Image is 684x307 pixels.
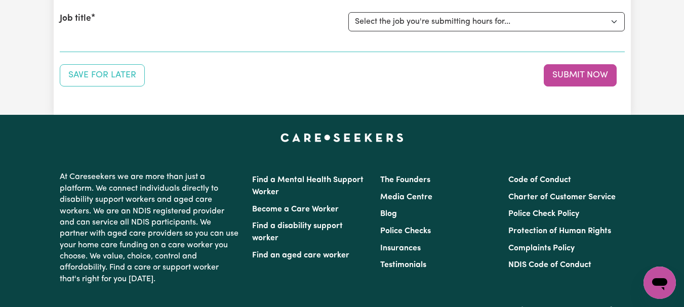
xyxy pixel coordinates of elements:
[508,193,616,201] a: Charter of Customer Service
[280,133,404,141] a: Careseekers home page
[508,176,571,184] a: Code of Conduct
[508,244,575,252] a: Complaints Policy
[508,227,611,235] a: Protection of Human Rights
[380,176,430,184] a: The Founders
[380,244,421,252] a: Insurances
[643,267,676,299] iframe: Button to launch messaging window
[60,12,91,25] label: Job title
[252,251,349,259] a: Find an aged care worker
[508,210,579,218] a: Police Check Policy
[380,227,431,235] a: Police Checks
[544,64,617,86] button: Submit your job report
[252,222,343,242] a: Find a disability support worker
[380,210,397,218] a: Blog
[380,261,426,269] a: Testimonials
[252,205,339,213] a: Become a Care Worker
[508,261,591,269] a: NDIS Code of Conduct
[60,167,240,289] p: At Careseekers we are more than just a platform. We connect individuals directly to disability su...
[380,193,432,201] a: Media Centre
[60,64,145,86] button: Save your job report
[252,176,364,196] a: Find a Mental Health Support Worker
